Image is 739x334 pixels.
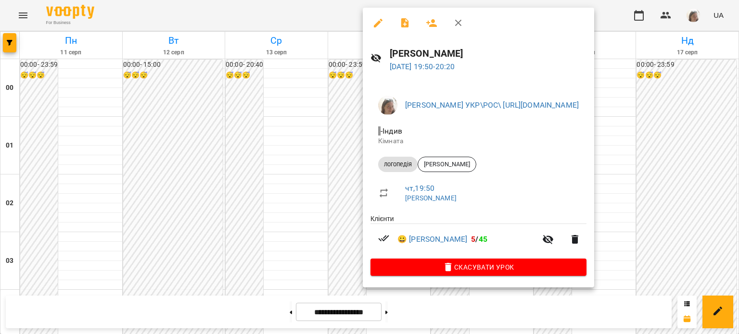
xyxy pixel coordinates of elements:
div: [PERSON_NAME] [418,157,476,172]
h6: [PERSON_NAME] [390,46,586,61]
button: Скасувати Урок [370,259,586,276]
a: 😀 [PERSON_NAME] [397,234,467,245]
span: [PERSON_NAME] [418,160,476,169]
img: 4795d6aa07af88b41cce17a01eea78aa.jpg [378,96,397,115]
a: чт , 19:50 [405,184,434,193]
a: [PERSON_NAME] [405,194,457,202]
span: Скасувати Урок [378,261,579,273]
span: 45 [479,235,487,244]
b: / [471,235,487,244]
a: [DATE] 19:50-20:20 [390,62,455,71]
span: логопедія [378,160,418,169]
span: - Індив [378,126,404,136]
ul: Клієнти [370,214,586,259]
svg: Візит сплачено [378,233,390,244]
p: Кімната [378,136,579,146]
a: [PERSON_NAME] УКР\РОС\ [URL][DOMAIN_NAME] [405,100,579,110]
span: 5 [471,235,475,244]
